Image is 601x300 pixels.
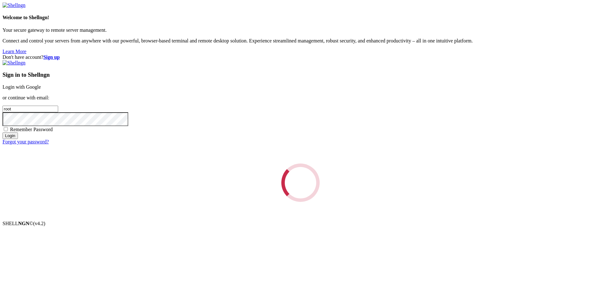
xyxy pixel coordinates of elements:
[4,127,8,131] input: Remember Password
[33,221,46,226] span: 4.2.0
[3,71,598,78] h3: Sign in to Shellngn
[18,221,30,226] b: NGN
[3,54,598,60] div: Don't have account?
[3,49,26,54] a: Learn More
[3,95,598,101] p: or continue with email:
[3,132,18,139] input: Login
[3,84,41,90] a: Login with Google
[3,27,598,33] p: Your secure gateway to remote server management.
[3,139,49,144] a: Forgot your password?
[3,15,598,20] h4: Welcome to Shellngn!
[3,106,58,112] input: Email address
[3,38,598,44] p: Connect and control your servers from anywhere with our powerful, browser-based terminal and remo...
[3,3,25,8] img: Shellngn
[279,161,322,204] div: Loading...
[3,221,45,226] span: SHELL ©
[43,54,60,60] a: Sign up
[10,127,53,132] span: Remember Password
[3,60,25,66] img: Shellngn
